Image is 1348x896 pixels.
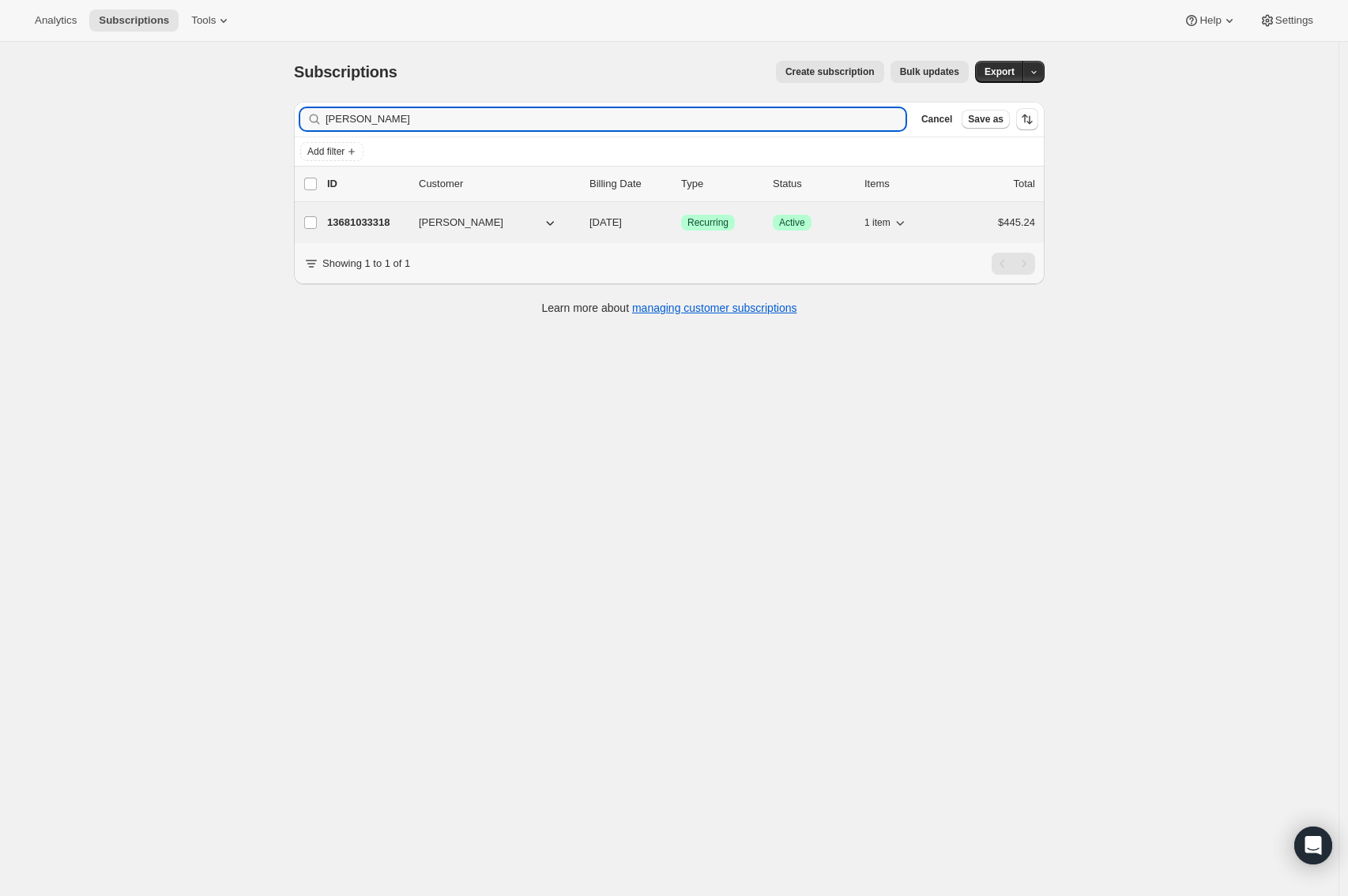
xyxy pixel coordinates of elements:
nav: Pagination [992,253,1035,275]
p: Customer [419,176,577,192]
button: [PERSON_NAME] [409,210,567,235]
span: Subscriptions [294,63,397,81]
div: Type [681,176,760,192]
p: Total [1014,176,1035,192]
p: ID [327,176,406,192]
span: Settings [1275,14,1313,27]
span: Analytics [35,14,77,27]
span: Add filter [307,145,345,158]
p: Billing Date [589,176,668,192]
span: Help [1199,14,1221,27]
a: managing customer subscriptions [632,302,797,314]
span: Recurring [687,216,729,229]
button: Save as [962,110,1010,129]
button: Settings [1250,9,1323,32]
button: Tools [182,9,241,32]
button: Cancel [915,110,958,129]
button: Bulk updates [891,61,969,83]
span: 1 item [864,216,891,229]
span: Export [985,66,1015,78]
p: Learn more about [542,300,797,316]
span: Cancel [921,113,952,126]
button: Add filter [300,142,363,161]
button: Subscriptions [89,9,179,32]
div: Open Intercom Messenger [1294,827,1332,864]
button: Help [1174,9,1246,32]
span: Save as [968,113,1003,126]
div: Items [864,176,943,192]
span: [PERSON_NAME] [419,215,503,231]
button: Create subscription [776,61,884,83]
span: Bulk updates [900,66,959,78]
span: Active [779,216,805,229]
button: 1 item [864,212,908,234]
span: [DATE] [589,216,622,228]
button: Analytics [25,9,86,32]
p: 13681033318 [327,215,406,231]
span: Subscriptions [99,14,169,27]
p: Status [773,176,852,192]
input: Filter subscribers [326,108,906,130]
div: IDCustomerBilling DateTypeStatusItemsTotal [327,176,1035,192]
div: 13681033318[PERSON_NAME][DATE]SuccessRecurringSuccessActive1 item$445.24 [327,212,1035,234]
button: Export [975,61,1024,83]
span: $445.24 [998,216,1035,228]
p: Showing 1 to 1 of 1 [322,256,410,272]
button: Sort the results [1016,108,1038,130]
span: Tools [191,14,216,27]
span: Create subscription [785,66,875,78]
